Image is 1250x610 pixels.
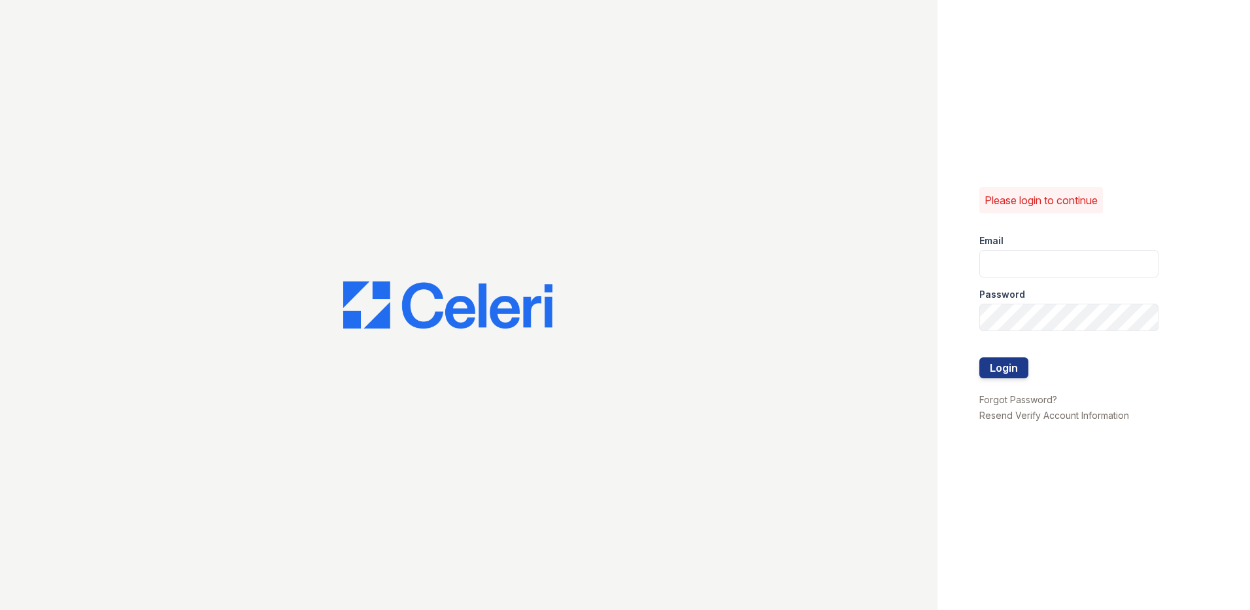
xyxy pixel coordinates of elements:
a: Resend Verify Account Information [979,410,1129,421]
p: Please login to continue [985,192,1098,208]
a: Forgot Password? [979,394,1057,405]
img: CE_Logo_Blue-a8612792a0a2168367f1c8372b55b34899dd931a85d93a1a3d3e32e68fde9ad4.png [343,281,552,329]
label: Password [979,288,1025,301]
label: Email [979,234,1004,247]
button: Login [979,357,1028,378]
